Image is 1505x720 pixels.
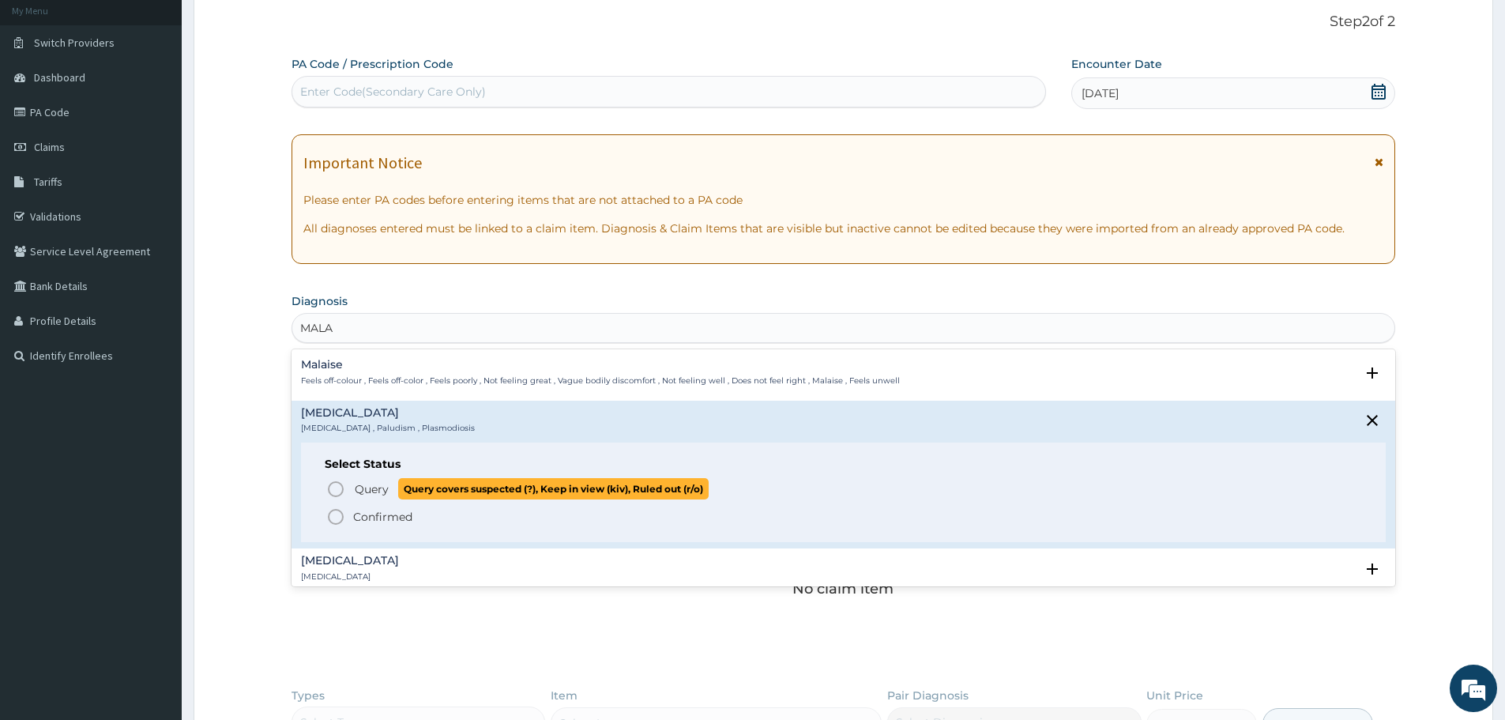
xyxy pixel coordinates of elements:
[301,407,475,419] h4: [MEDICAL_DATA]
[398,478,709,499] span: Query covers suspected (?), Keep in view (kiv), Ruled out (r/o)
[82,89,265,109] div: Chat with us now
[326,507,345,526] i: status option filled
[29,79,64,119] img: d_794563401_company_1708531726252_794563401
[92,199,218,359] span: We're online!
[326,480,345,499] i: status option query
[792,581,894,597] p: No claim item
[8,432,301,487] textarea: Type your message and hit 'Enter'
[325,458,1362,470] h6: Select Status
[301,359,900,371] h4: Malaise
[303,154,422,172] h1: Important Notice
[303,192,1383,208] p: Please enter PA codes before entering items that are not attached to a PA code
[34,70,85,85] span: Dashboard
[34,140,65,154] span: Claims
[301,375,900,386] p: Feels off-colour , Feels off-color , Feels poorly , Not feeling great , Vague bodily discomfort ,...
[301,571,399,582] p: [MEDICAL_DATA]
[353,509,412,525] p: Confirmed
[34,175,62,189] span: Tariffs
[259,8,297,46] div: Minimize live chat window
[355,481,389,497] span: Query
[292,56,453,72] label: PA Code / Prescription Code
[300,84,486,100] div: Enter Code(Secondary Care Only)
[292,293,348,309] label: Diagnosis
[34,36,115,50] span: Switch Providers
[301,555,399,567] h4: [MEDICAL_DATA]
[1082,85,1119,101] span: [DATE]
[1071,56,1162,72] label: Encounter Date
[301,423,475,434] p: [MEDICAL_DATA] , Paludism , Plasmodiosis
[1363,411,1382,430] i: close select status
[303,221,1383,236] p: All diagnoses entered must be linked to a claim item. Diagnosis & Claim Items that are visible bu...
[292,13,1395,31] p: Step 2 of 2
[1363,560,1382,579] i: open select status
[1363,364,1382,383] i: open select status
